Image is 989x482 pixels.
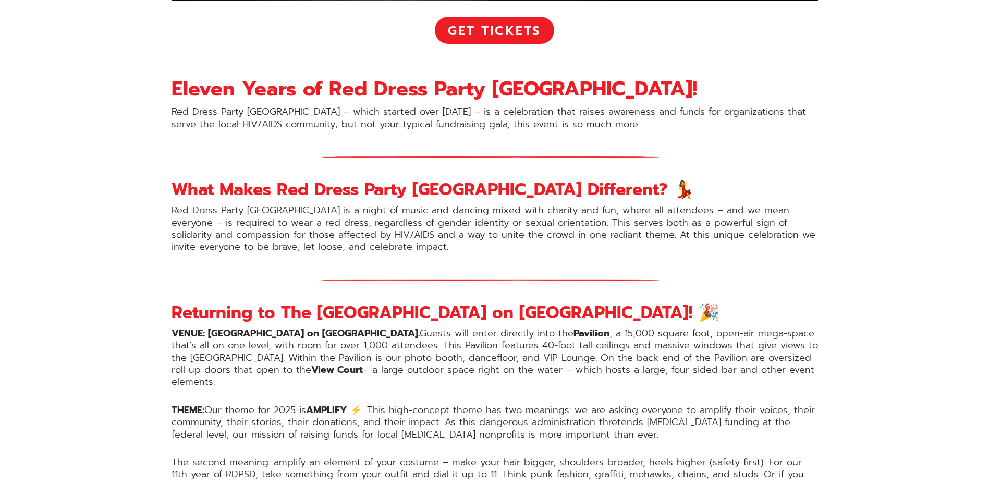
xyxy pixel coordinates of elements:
[311,363,363,377] strong: View Court
[172,403,204,417] strong: THEME:
[172,204,818,254] p: Red Dress Party [GEOGRAPHIC_DATA] is a night of music and dancing mixed with charity and fun, whe...
[172,300,719,326] strong: Returning to The [GEOGRAPHIC_DATA] on [GEOGRAPHIC_DATA]! 🎉
[172,106,818,130] p: Red Dress Party [GEOGRAPHIC_DATA] – which started over [DATE] – is a celebration that raises awar...
[172,326,420,341] strong: VENUE: [GEOGRAPHIC_DATA] on [GEOGRAPHIC_DATA].
[172,74,697,104] strong: Eleven Years of Red Dress Party [GEOGRAPHIC_DATA]!
[306,403,362,417] strong: AMPLIFY ⚡️
[573,326,609,341] strong: Pavilion
[172,404,818,441] p: Our theme for 2025 is . This high-concept theme has two meanings: we are asking everyone to ampli...
[172,328,818,389] p: Guests will enter directly into the , a 15,000 square foot, open-air mega-space that's all on one...
[172,177,694,202] strong: What Makes Red Dress Party [GEOGRAPHIC_DATA] Different? 💃
[435,17,554,44] a: Get Tickets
